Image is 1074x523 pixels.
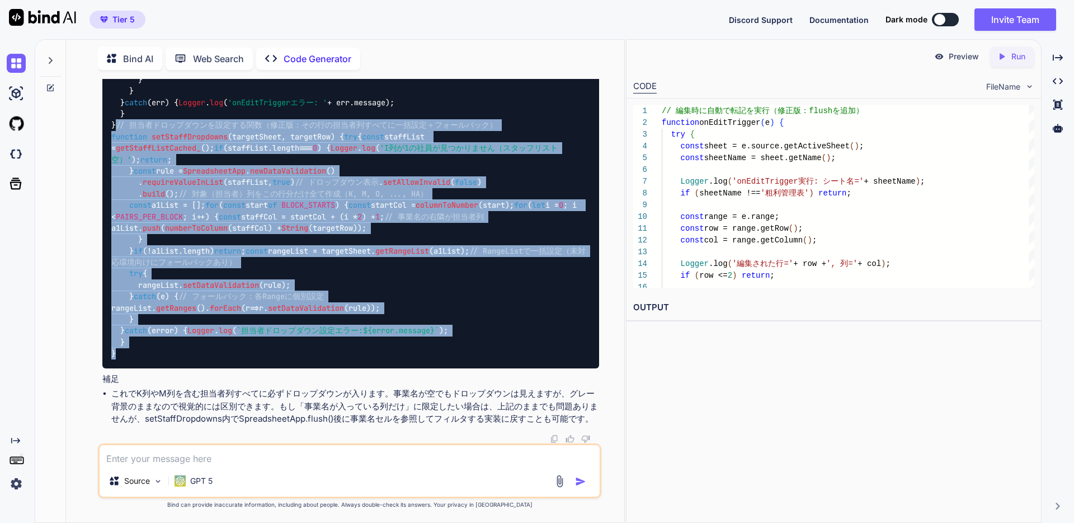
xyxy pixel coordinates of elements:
[690,130,694,139] span: {
[362,143,375,153] span: log
[826,153,831,162] span: )
[633,152,647,164] div: 5
[7,474,26,493] img: settings
[223,200,246,210] span: const
[846,189,851,198] span: ;
[986,81,1020,92] span: FileName
[915,177,920,186] span: )
[143,223,161,233] span: push
[281,223,308,233] span: String
[250,166,326,176] span: newDataValidation
[633,176,647,188] div: 7
[354,97,385,108] span: message
[348,200,371,210] span: const
[383,178,450,188] span: setAllowInvalid
[246,303,259,313] span: =>
[633,164,647,176] div: 6
[770,118,774,127] span: )
[156,303,196,313] span: getRanges
[807,236,812,245] span: )
[662,118,699,127] span: function
[129,200,152,210] span: const
[124,475,150,487] p: Source
[7,144,26,164] img: darkCloudIdeIcon
[760,118,765,127] span: (
[680,259,708,268] span: Logger
[789,224,793,233] span: (
[362,132,384,142] span: const
[793,259,826,268] span: + row +
[850,142,854,151] span: (
[864,177,915,186] span: + sheetName
[798,224,802,233] span: ;
[1011,51,1025,62] p: Run
[313,143,317,153] span: 0
[284,52,351,66] p: Code Generator
[709,259,728,268] span: .log
[384,212,484,222] span: // 事業名の右隣が担当者列
[854,142,859,151] span: )
[680,153,704,162] span: const
[765,118,769,127] span: e
[232,132,331,142] span: targetSheet, targetRow
[129,269,143,279] span: try
[210,303,241,313] span: forEach
[134,246,143,256] span: if
[7,54,26,73] img: chat
[727,271,732,280] span: 2
[760,189,809,198] span: '粗利管理表'
[363,326,435,336] span: ${error.message}
[704,236,802,245] span: col = range.getColumn
[165,223,228,233] span: numberToColumn
[268,303,344,313] span: setDataValidation
[187,326,214,336] span: Logger
[331,143,357,153] span: Logger
[633,211,647,223] div: 10
[812,236,817,245] span: ;
[680,224,704,233] span: const
[779,118,784,127] span: {
[704,142,849,151] span: sheet = e.source.getActiveSheet
[680,142,704,151] span: const
[140,155,167,165] span: return
[183,280,259,290] span: setDataValidation
[633,80,657,94] div: CODE
[742,271,770,280] span: return
[729,15,793,25] span: Discord Support
[831,153,835,162] span: ;
[416,200,478,210] span: columnToNumber
[732,271,737,280] span: )
[550,435,559,443] img: copy
[566,435,574,443] img: like
[633,270,647,282] div: 15
[7,114,26,133] img: githubLight
[662,106,864,115] span: // 編集時に自動で転記を実行（修正版：flushを追加）
[281,200,335,210] span: BLOCK_STARTS
[934,52,944,62] img: preview
[375,246,429,256] span: getRangeList
[178,97,205,108] span: Logger
[272,143,299,153] span: length
[633,117,647,129] div: 2
[680,236,704,245] span: const
[633,129,647,141] div: 3
[125,326,147,336] span: catch
[116,143,201,153] span: getStaffListCached_
[183,166,246,176] span: SpreadsheetApp
[671,130,685,139] span: try
[727,259,732,268] span: (
[100,16,108,23] img: premium
[920,177,925,186] span: ;
[559,200,563,210] span: 0
[770,271,774,280] span: ;
[818,189,846,198] span: return
[699,271,727,280] span: row <=
[949,51,979,62] p: Preview
[694,271,699,280] span: (
[111,246,586,267] span: // RangeListで一括設定（未対応環境向けにフォールバックあり）
[633,188,647,199] div: 8
[9,9,76,26] img: Bind AI
[709,177,728,186] span: .log
[205,200,219,210] span: for
[344,132,357,142] span: try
